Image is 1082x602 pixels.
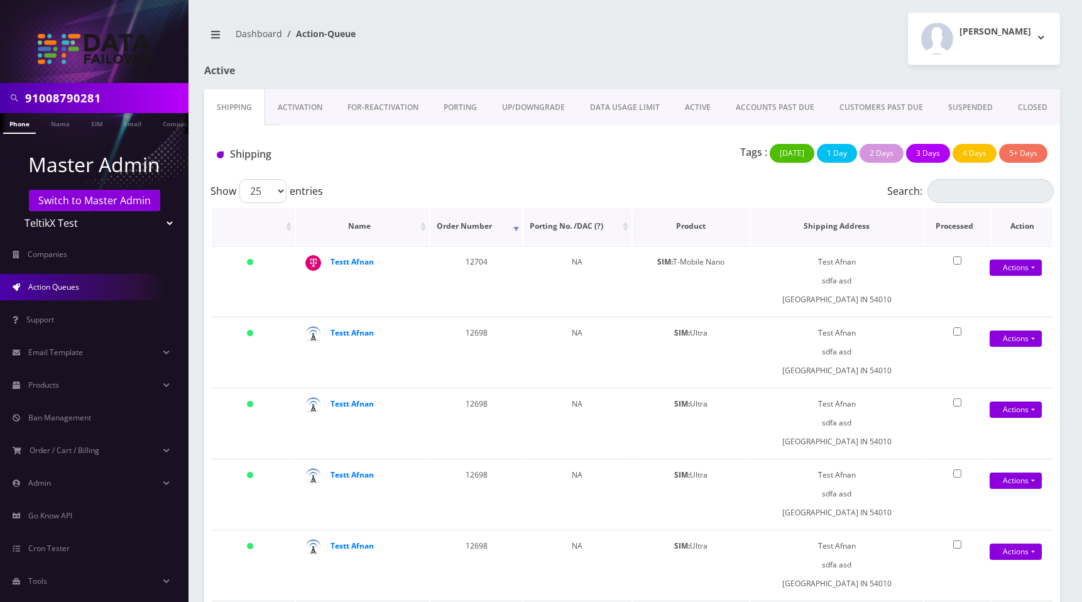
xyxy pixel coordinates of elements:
[936,89,1005,126] a: SUSPENDED
[282,27,356,40] li: Action-Queue
[331,398,374,409] a: Testt Afnan
[992,208,1052,244] th: Action
[430,208,522,244] th: Order Number: activate to sort column ascending
[770,144,814,163] button: [DATE]
[489,89,577,126] a: UP/DOWNGRADE
[990,260,1042,276] a: Actions
[523,208,631,244] th: Porting No. /DAC (?): activate to sort column ascending
[430,246,522,315] td: 12704
[204,65,477,77] h1: Active
[28,576,47,586] span: Tools
[740,145,767,160] p: Tags :
[28,249,67,260] span: Companies
[751,530,923,599] td: Test Afnan sdfa asd [GEOGRAPHIC_DATA] IN 54010
[430,530,522,599] td: 12698
[28,412,91,423] span: Ban Management
[28,510,72,521] span: Go Know API
[204,89,265,126] a: Shipping
[523,246,631,315] td: NA
[751,317,923,386] td: Test Afnan sdfa asd [GEOGRAPHIC_DATA] IN 54010
[674,469,690,480] b: SIM:
[335,89,431,126] a: FOR-REActivation
[633,388,750,457] td: Ultra
[959,26,1031,37] h2: [PERSON_NAME]
[212,208,295,244] th: : activate to sort column ascending
[156,113,199,133] a: Company
[331,256,374,267] a: Testt Afnan
[26,314,54,325] span: Support
[3,113,36,134] a: Phone
[210,179,323,203] label: Show entries
[751,388,923,457] td: Test Afnan sdfa asd [GEOGRAPHIC_DATA] IN 54010
[85,113,109,133] a: SIM
[860,144,904,163] button: 2 Days
[633,317,750,386] td: Ultra
[953,144,997,163] button: 4 Days
[577,89,672,126] a: DATA USAGE LIMIT
[38,34,151,64] img: TeltikX Test
[430,459,522,528] td: 12698
[217,148,481,160] h1: Shipping
[672,89,723,126] a: ACTIVE
[25,86,185,110] input: Search in Company
[990,331,1042,347] a: Actions
[990,544,1042,560] a: Actions
[990,473,1042,489] a: Actions
[28,380,59,390] span: Products
[633,208,750,244] th: Product
[927,179,1054,203] input: Search:
[29,190,160,211] a: Switch to Master Admin
[204,21,623,57] nav: breadcrumb
[999,144,1047,163] button: 5+ Days
[523,459,631,528] td: NA
[431,89,489,126] a: PORTING
[906,144,950,163] button: 3 Days
[45,113,76,133] a: Name
[117,113,148,133] a: Email
[236,28,282,40] a: Dashboard
[633,246,750,315] td: T-Mobile Nano
[523,317,631,386] td: NA
[887,179,1054,203] label: Search:
[827,89,936,126] a: CUSTOMERS PAST DUE
[751,459,923,528] td: Test Afnan sdfa asd [GEOGRAPHIC_DATA] IN 54010
[331,327,374,338] a: Testt Afnan
[523,388,631,457] td: NA
[990,402,1042,418] a: Actions
[817,144,857,163] button: 1 Day
[296,208,429,244] th: Name: activate to sort column ascending
[331,540,374,551] a: Testt Afnan
[28,282,79,292] span: Action Queues
[633,459,750,528] td: Ultra
[674,540,690,551] b: SIM:
[265,89,335,126] a: Activation
[657,256,673,267] b: SIM:
[430,388,522,457] td: 12698
[751,208,923,244] th: Shipping Address
[331,469,374,480] a: Testt Afnan
[633,530,750,599] td: Ultra
[430,317,522,386] td: 12698
[28,478,51,488] span: Admin
[908,13,1060,65] button: [PERSON_NAME]
[924,208,990,244] th: Processed: activate to sort column ascending
[217,151,224,158] img: Shipping
[674,398,690,409] b: SIM:
[1005,89,1060,126] a: CLOSED
[30,445,99,456] span: Order / Cart / Billing
[523,530,631,599] td: NA
[723,89,827,126] a: ACCOUNTS PAST DUE
[239,179,287,203] select: Showentries
[28,347,83,358] span: Email Template
[751,246,923,315] td: Test Afnan sdfa asd [GEOGRAPHIC_DATA] IN 54010
[28,543,70,554] span: Cron Tester
[674,327,690,338] b: SIM:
